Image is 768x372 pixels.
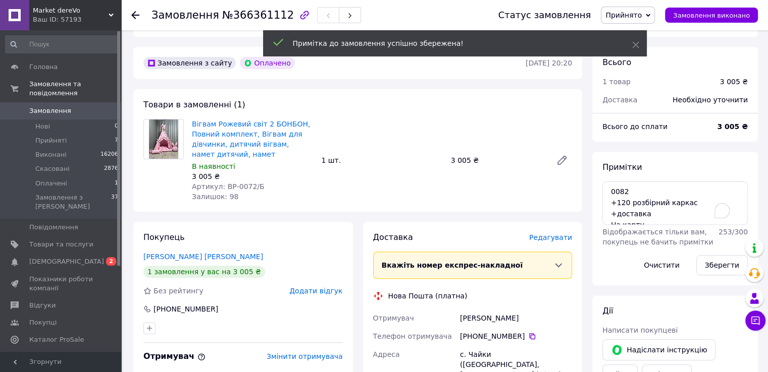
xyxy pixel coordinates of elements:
span: Каталог ProSale [29,335,84,344]
span: Товари та послуги [29,240,93,249]
button: Замовлення виконано [665,8,758,23]
span: Покупець [143,232,185,242]
div: Ваш ID: 57193 [33,15,121,24]
span: Замовлення [29,106,71,115]
a: [PERSON_NAME] [PERSON_NAME] [143,253,263,261]
b: 3 005 ₴ [717,122,748,131]
div: Необхідно уточнити [667,89,754,111]
a: Вігвам Рожевий світ 2 БОНБОН, Повний комплект, Вігвам для дівчинки, дитячий вігвам, намет дитячий... [192,120,310,158]
span: 2 [106,257,116,266]
span: Адреса [373,350,400,358]
textarea: To enrich screen reader interactions, please activate Accessibility in Grammarly extension settings [602,181,748,225]
div: 3 005 ₴ [447,153,548,167]
span: Написати покупцеві [602,326,678,334]
span: Всього до сплати [602,122,668,131]
span: Отримувач [373,314,414,322]
span: Телефон отримувача [373,332,452,340]
span: 1 товар [602,78,631,86]
button: Надіслати інструкцію [602,339,715,360]
span: Артикул: ВР-0072/Б [192,182,265,191]
span: Доставка [373,232,413,242]
span: 1 [115,179,118,188]
div: [PHONE_NUMBER] [460,331,572,341]
span: Змінити отримувача [267,352,343,360]
span: 253 / 300 [719,228,748,236]
span: Отримувач [143,351,206,361]
span: Замовлення виконано [673,12,750,19]
span: Вкажіть номер експрес-накладної [382,261,523,269]
span: Дії [602,306,613,316]
span: Додати відгук [289,287,342,295]
span: Повідомлення [29,223,78,232]
span: Нові [35,122,50,131]
div: 3 005 ₴ [720,77,748,87]
span: Всього [602,57,631,67]
span: №366361112 [222,9,294,21]
span: Без рейтингу [153,287,203,295]
input: Пошук [5,35,119,53]
span: Скасовані [35,164,70,173]
div: Оплачено [240,57,294,69]
span: [DEMOGRAPHIC_DATA] [29,257,104,266]
span: 37 [111,193,118,211]
span: Залишок: 98 [192,193,238,201]
span: В наявності [192,162,235,170]
span: Market dereVo [33,6,109,15]
span: 7 [115,136,118,145]
span: Виконані [35,150,67,159]
button: Очистити [635,255,688,275]
div: 1 замовлення у вас на 3 005 ₴ [143,266,265,278]
span: 2876 [104,164,118,173]
span: Оплачені [35,179,67,188]
time: [DATE] 20:20 [526,59,572,67]
span: Прийнято [605,11,642,19]
span: Замовлення [151,9,219,21]
div: Примітка до замовлення успішно збережена! [293,38,607,48]
span: Показники роботи компанії [29,275,93,293]
img: Вігвам Рожевий світ 2 БОНБОН, Повний комплект, Вігвам для дівчинки, дитячий вігвам, намет дитячий... [149,119,179,159]
div: 3 005 ₴ [192,171,313,181]
span: Редагувати [529,233,572,241]
div: [PHONE_NUMBER] [152,304,219,314]
span: Прийняті [35,136,67,145]
span: Доставка [602,96,637,104]
div: Статус замовлення [498,10,591,20]
span: Товари в замовленні (1) [143,100,245,109]
a: Редагувати [552,150,572,170]
span: Головна [29,63,58,72]
span: 0 [115,122,118,131]
div: Нова Пошта (платна) [386,291,470,301]
div: 1 шт. [317,153,446,167]
span: 16206 [100,150,118,159]
span: Покупці [29,318,57,327]
span: Замовлення з [PERSON_NAME] [35,193,111,211]
span: Відгуки [29,301,56,310]
div: [PERSON_NAME] [458,309,574,327]
button: Чат з покупцем [745,311,765,331]
button: Зберегти [696,255,748,275]
div: Замовлення з сайту [143,57,236,69]
div: Повернутися назад [131,10,139,20]
span: Відображається тільки вам, покупець не бачить примітки [602,228,713,246]
span: Замовлення та повідомлення [29,80,121,98]
span: Примітки [602,162,642,172]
